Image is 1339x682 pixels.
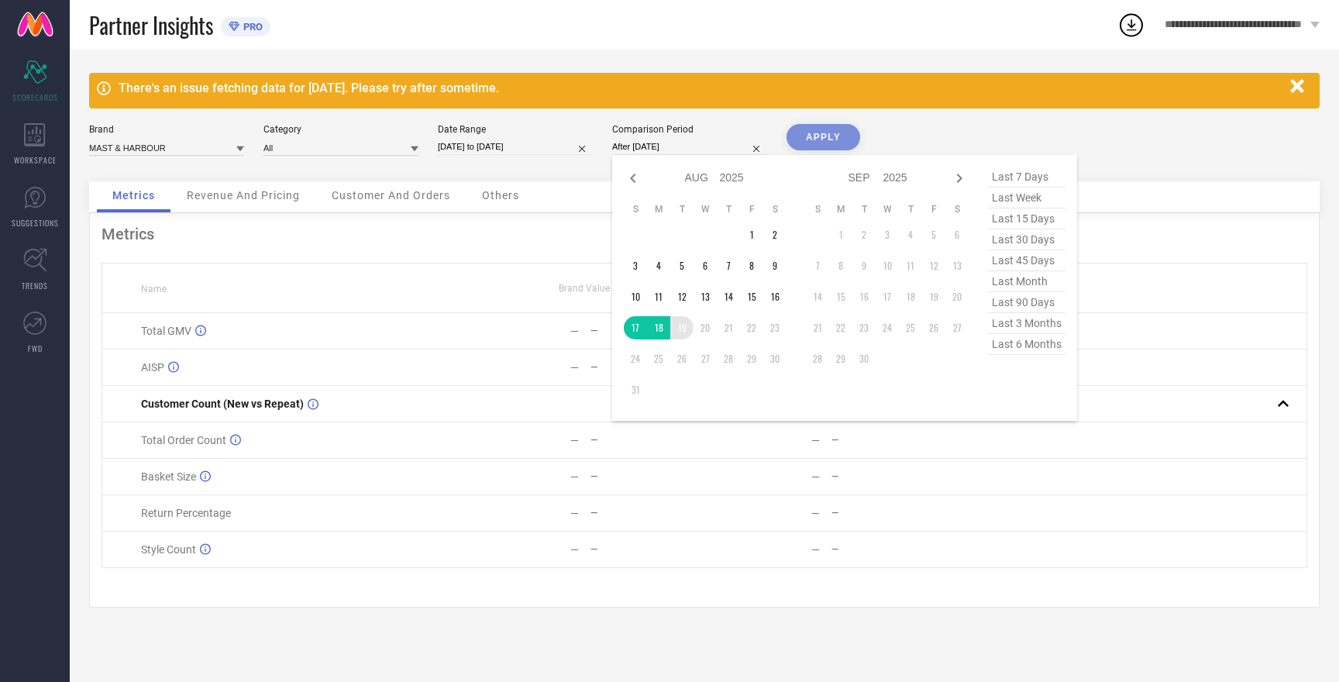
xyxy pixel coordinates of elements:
[670,316,694,339] td: Tue Aug 19 2025
[829,285,852,308] td: Mon Sep 15 2025
[482,189,519,201] span: Others
[831,435,945,446] div: —
[694,203,717,215] th: Wednesday
[922,203,945,215] th: Friday
[624,254,647,277] td: Sun Aug 03 2025
[988,271,1065,292] span: last month
[717,316,740,339] td: Thu Aug 21 2025
[806,347,829,370] td: Sun Sep 28 2025
[141,398,304,410] span: Customer Count (New vs Repeat)
[740,254,763,277] td: Fri Aug 08 2025
[763,316,787,339] td: Sat Aug 23 2025
[988,208,1065,229] span: last 15 days
[988,334,1065,355] span: last 6 months
[811,543,820,556] div: —
[899,285,922,308] td: Thu Sep 18 2025
[612,124,767,135] div: Comparison Period
[590,508,704,518] div: —
[670,285,694,308] td: Tue Aug 12 2025
[899,254,922,277] td: Thu Sep 11 2025
[740,347,763,370] td: Fri Aug 29 2025
[806,285,829,308] td: Sun Sep 14 2025
[831,544,945,555] div: —
[141,470,196,483] span: Basket Size
[28,343,43,354] span: FWD
[89,9,213,41] span: Partner Insights
[899,316,922,339] td: Thu Sep 25 2025
[922,223,945,246] td: Fri Sep 05 2025
[876,285,899,308] td: Wed Sep 17 2025
[694,347,717,370] td: Wed Aug 27 2025
[624,347,647,370] td: Sun Aug 24 2025
[670,203,694,215] th: Tuesday
[14,154,57,166] span: WORKSPACE
[590,362,704,373] div: —
[945,223,969,246] td: Sat Sep 06 2025
[1117,11,1145,39] div: Open download list
[829,223,852,246] td: Mon Sep 01 2025
[570,507,579,519] div: —
[670,254,694,277] td: Tue Aug 05 2025
[806,316,829,339] td: Sun Sep 21 2025
[624,203,647,215] th: Sunday
[988,229,1065,250] span: last 30 days
[717,254,740,277] td: Thu Aug 07 2025
[740,203,763,215] th: Friday
[141,507,231,519] span: Return Percentage
[332,189,450,201] span: Customer And Orders
[852,223,876,246] td: Tue Sep 02 2025
[670,347,694,370] td: Tue Aug 26 2025
[141,543,196,556] span: Style Count
[945,203,969,215] th: Saturday
[119,81,1282,95] div: There's an issue fetching data for [DATE]. Please try after sometime.
[852,254,876,277] td: Tue Sep 09 2025
[590,325,704,336] div: —
[806,203,829,215] th: Sunday
[876,254,899,277] td: Wed Sep 10 2025
[852,316,876,339] td: Tue Sep 23 2025
[141,434,226,446] span: Total Order Count
[694,285,717,308] td: Wed Aug 13 2025
[763,223,787,246] td: Sat Aug 02 2025
[763,254,787,277] td: Sat Aug 09 2025
[239,21,263,33] span: PRO
[141,325,191,337] span: Total GMV
[112,189,155,201] span: Metrics
[12,217,59,229] span: SUGGESTIONS
[624,285,647,308] td: Sun Aug 10 2025
[945,316,969,339] td: Sat Sep 27 2025
[590,471,704,482] div: —
[988,250,1065,271] span: last 45 days
[647,285,670,308] td: Mon Aug 11 2025
[763,203,787,215] th: Saturday
[102,225,1307,243] div: Metrics
[988,188,1065,208] span: last week
[647,347,670,370] td: Mon Aug 25 2025
[717,203,740,215] th: Thursday
[624,169,642,188] div: Previous month
[694,254,717,277] td: Wed Aug 06 2025
[945,254,969,277] td: Sat Sep 13 2025
[570,543,579,556] div: —
[438,139,593,155] input: Select date range
[624,378,647,401] td: Sun Aug 31 2025
[831,471,945,482] div: —
[740,223,763,246] td: Fri Aug 01 2025
[612,139,767,155] input: Select comparison period
[740,285,763,308] td: Fri Aug 15 2025
[829,254,852,277] td: Mon Sep 08 2025
[945,285,969,308] td: Sat Sep 20 2025
[22,280,48,291] span: TRENDS
[570,434,579,446] div: —
[852,285,876,308] td: Tue Sep 16 2025
[811,434,820,446] div: —
[12,91,58,103] span: SCORECARDS
[763,285,787,308] td: Sat Aug 16 2025
[141,361,164,374] span: AISP
[570,361,579,374] div: —
[763,347,787,370] td: Sat Aug 30 2025
[694,316,717,339] td: Wed Aug 20 2025
[570,325,579,337] div: —
[263,124,418,135] div: Category
[806,254,829,277] td: Sun Sep 07 2025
